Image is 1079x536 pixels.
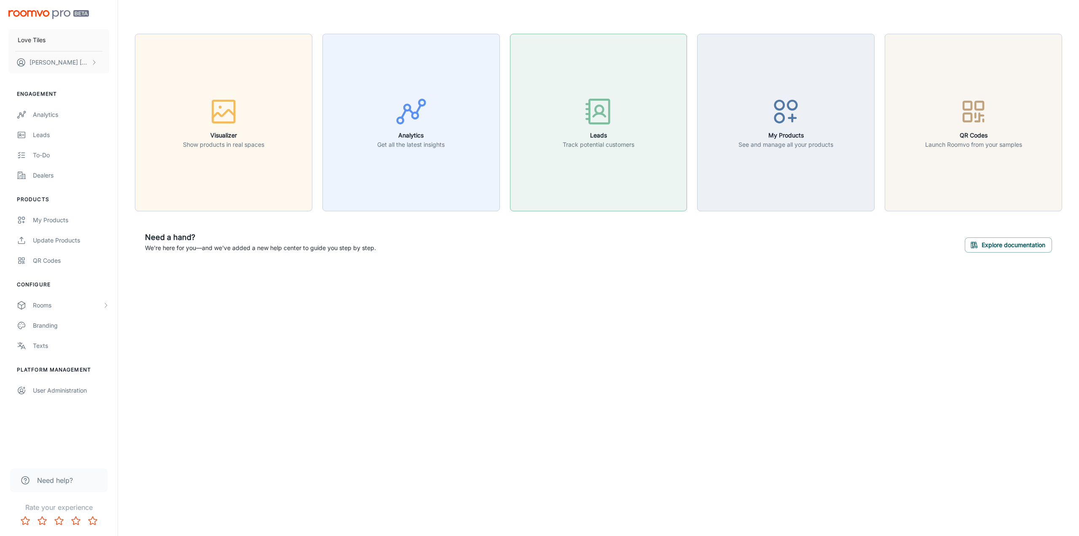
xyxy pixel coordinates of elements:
[145,243,376,253] p: We're here for you—and we've added a new help center to guide you step by step.
[183,131,264,140] h6: Visualizer
[33,171,109,180] div: Dealers
[322,118,500,126] a: AnalyticsGet all the latest insights
[925,131,1022,140] h6: QR Codes
[322,34,500,211] button: AnalyticsGet all the latest insights
[885,118,1062,126] a: QR CodesLaunch Roomvo from your samples
[145,232,376,243] h6: Need a hand?
[33,215,109,225] div: My Products
[377,140,445,149] p: Get all the latest insights
[563,140,634,149] p: Track potential customers
[8,29,109,51] button: Love Tiles
[925,140,1022,149] p: Launch Roomvo from your samples
[8,10,89,19] img: Roomvo PRO Beta
[33,256,109,265] div: QR Codes
[33,236,109,245] div: Update Products
[33,130,109,140] div: Leads
[738,140,833,149] p: See and manage all your products
[33,110,109,119] div: Analytics
[738,131,833,140] h6: My Products
[510,34,687,211] button: LeadsTrack potential customers
[33,151,109,160] div: To-do
[135,34,312,211] button: VisualizerShow products in real spaces
[965,240,1052,248] a: Explore documentation
[18,35,46,45] p: Love Tiles
[377,131,445,140] h6: Analytics
[697,34,875,211] button: My ProductsSee and manage all your products
[563,131,634,140] h6: Leads
[510,118,687,126] a: LeadsTrack potential customers
[8,51,109,73] button: [PERSON_NAME] [PERSON_NAME]
[965,237,1052,253] button: Explore documentation
[885,34,1062,211] button: QR CodesLaunch Roomvo from your samples
[697,118,875,126] a: My ProductsSee and manage all your products
[183,140,264,149] p: Show products in real spaces
[30,58,89,67] p: [PERSON_NAME] [PERSON_NAME]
